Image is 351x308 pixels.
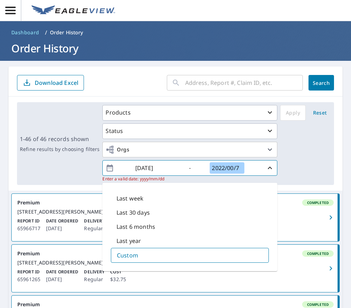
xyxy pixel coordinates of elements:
button: Download Excel [17,75,84,91]
p: 1-46 of 46 records shown [20,135,100,143]
input: yyyy/mm/dd [133,162,168,174]
span: Completed [303,302,333,307]
a: PremiumCompleted[STREET_ADDRESS][PERSON_NAME]Report ID65961265Date Ordered[DATE]DeliveryRegularCo... [12,245,339,292]
button: Reset [308,105,331,121]
div: Last year [111,234,269,248]
button: Orgs [102,142,277,157]
p: Products [106,108,130,117]
p: 65966717 [17,224,40,233]
p: Custom [117,251,138,260]
p: Last year [117,237,141,245]
div: [STREET_ADDRESS][PERSON_NAME] [17,209,334,215]
span: - [106,162,274,174]
p: Report ID [17,218,40,224]
div: Premium [17,301,334,308]
input: Address, Report #, Claim ID, etc. [185,73,303,93]
p: [DATE] [46,224,78,233]
button: Status [102,123,277,139]
input: yyyy/mm/dd [210,162,244,174]
span: Orgs [106,145,129,154]
p: $32.75 [110,275,126,284]
button: Search [308,75,334,91]
div: Premium [17,199,334,206]
span: Completed [303,200,333,205]
button: Products [102,105,277,121]
p: Last 30 days [117,208,150,217]
p: Report ID [17,269,40,275]
span: Completed [303,251,333,256]
div: Last 30 days [111,205,269,220]
p: 65961265 [17,275,40,284]
img: EV Logo [32,5,115,16]
p: Cost [110,269,126,275]
a: Dashboard [9,27,42,38]
p: Date Ordered [46,269,78,275]
span: Dashboard [11,29,39,36]
button: - [102,160,277,176]
div: Premium [17,250,334,257]
div: [STREET_ADDRESS][PERSON_NAME] [17,260,334,266]
p: Refine results by choosing filters [20,146,100,152]
span: Search [314,80,328,86]
p: Status [106,127,123,135]
div: Custom [111,248,269,263]
span: Reset [311,109,328,117]
p: Last week [117,194,143,203]
h1: Order History [9,41,342,56]
div: Last week [111,191,269,205]
li: / [45,28,47,37]
p: Delivery [84,269,104,275]
p: [DATE] [46,275,78,284]
a: EV Logo [27,1,119,20]
div: Last 6 months [111,220,269,234]
p: Regular [84,224,104,233]
p: Download Excel [35,79,78,87]
a: PremiumCompleted[STREET_ADDRESS][PERSON_NAME]Report ID65966717Date Ordered[DATE]DeliveryRegularCo... [12,194,339,241]
p: Order History [50,29,83,36]
p: Delivery [84,218,104,224]
p: Regular [84,275,104,284]
p: Date Ordered [46,218,78,224]
nav: breadcrumb [9,27,342,38]
p: Last 6 months [117,222,155,231]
